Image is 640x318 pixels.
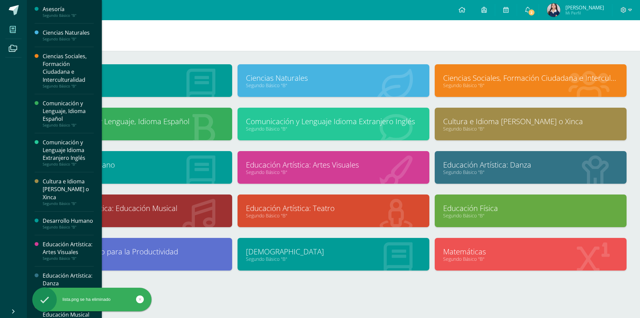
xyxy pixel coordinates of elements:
a: Educación Artística: Danza [443,160,618,170]
a: Segundo Básico "B" [49,82,224,89]
div: Segundo Básico "B" [43,84,94,89]
div: Ciencias Naturales [43,29,94,37]
a: Segundo Básico "B" [246,256,421,262]
a: Educación Física [443,203,618,213]
a: Matemáticas [443,246,618,257]
a: Segundo Básico "B" [246,126,421,132]
a: Segundo Básico "B" [49,256,224,262]
a: Asesoría [49,73,224,83]
a: Segundo Básico "B" [49,169,224,175]
a: Desarrollo Humano [49,160,224,170]
div: Segundo Básico "B" [43,256,94,261]
span: 2 [528,9,535,16]
a: Segundo Básico "B" [443,126,618,132]
div: Educación Artística: Danza [43,272,94,287]
a: Segundo Básico "B" [49,126,224,132]
div: lista.png se ha eliminado [32,296,152,303]
a: Educación Artística: DanzaSegundo Básico "B" [43,272,94,292]
div: Segundo Básico "B" [43,13,94,18]
div: Ciencias Sociales, Formación Ciudadana e Interculturalidad [43,52,94,83]
div: Comunicación y Lenguaje, Idioma Español [43,100,94,123]
a: Ciencias Sociales, Formación Ciudadana e InterculturalidadSegundo Básico "B" [43,52,94,88]
a: Segundo Básico "B" [246,169,421,175]
div: Segundo Básico "B" [43,162,94,167]
a: Comunicación y Lenguaje Idioma Extranjero InglésSegundo Básico "B" [43,139,94,167]
div: Segundo Básico "B" [43,123,94,128]
a: Comunicación y Lenguaje, Idioma Español [49,116,224,127]
a: Segundo Básico "B" [443,82,618,89]
div: Segundo Básico "B" [43,225,94,229]
a: Segundo Básico "B" [246,82,421,89]
a: Desarrollo HumanoSegundo Básico "B" [43,217,94,229]
a: Segundo Básico "B" [246,212,421,219]
div: Desarrollo Humano [43,217,94,225]
a: AsesoríaSegundo Básico "B" [43,5,94,18]
a: Comunicación y Lenguaje, Idioma EspañolSegundo Básico "B" [43,100,94,128]
div: Cultura e Idioma [PERSON_NAME] o Xinca [43,178,94,201]
a: Cultura e Idioma [PERSON_NAME] o Xinca [443,116,618,127]
div: Educación Artística: Artes Visuales [43,241,94,256]
a: Ciencias NaturalesSegundo Básico "B" [43,29,94,41]
img: df73c1bbeb88702d8114996d0468cc74.png [547,3,560,17]
a: Educación Artística: Artes VisualesSegundo Básico "B" [43,241,94,261]
a: Segundo Básico "B" [443,256,618,262]
a: Educación Artística: Artes Visuales [246,160,421,170]
a: Emprendimiento para la Productividad [49,246,224,257]
a: Segundo Básico "B" [443,212,618,219]
a: Ciencias Naturales [246,73,421,83]
span: Mi Perfil [565,10,604,16]
a: Cultura e Idioma [PERSON_NAME] o XincaSegundo Básico "B" [43,178,94,206]
a: [DEMOGRAPHIC_DATA] [246,246,421,257]
a: Segundo Básico "B" [49,212,224,219]
div: Segundo Básico "B" [43,201,94,206]
div: Comunicación y Lenguaje Idioma Extranjero Inglés [43,139,94,162]
a: Educación Artística: Educación Musical [49,203,224,213]
a: Comunicación y Lenguaje Idioma Extranjero Inglés [246,116,421,127]
div: Asesoría [43,5,94,13]
div: Segundo Básico "B" [43,37,94,41]
a: Educación Artística: Teatro [246,203,421,213]
span: [PERSON_NAME] [565,4,604,11]
a: Segundo Básico "B" [443,169,618,175]
a: Ciencias Sociales, Formación Ciudadana e Interculturalidad [443,73,618,83]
